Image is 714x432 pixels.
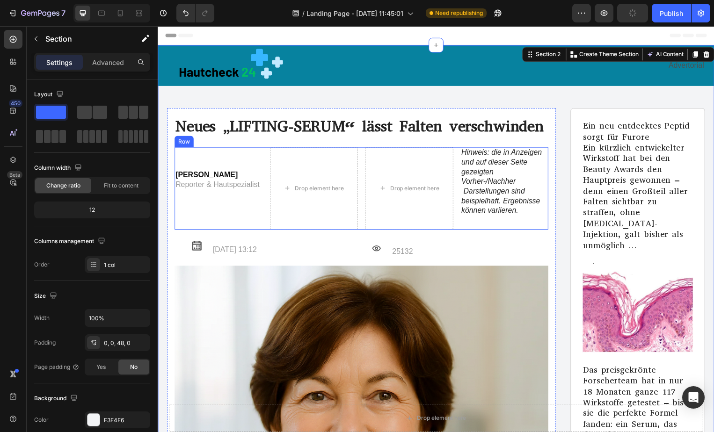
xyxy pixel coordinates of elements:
p: Advanced [92,58,124,67]
div: Drop element here [262,392,311,399]
p: Advertorial [284,35,551,45]
p: Settings [46,58,73,67]
div: Columns management [34,235,107,248]
div: Undo/Redo [176,4,214,22]
img: gempages_585675973131764473-c302853c-4c61-496b-b3e1-4d45644374c5.png [9,23,126,57]
span: Landing Page - [DATE] 11:45:01 [306,8,403,18]
span: Change ratio [46,181,80,190]
div: Page padding [34,363,80,371]
div: 1 col [104,261,148,269]
div: Section 2 [379,24,408,33]
div: Row [19,112,34,121]
input: Auto [85,310,150,326]
div: Color [34,416,49,424]
p: 7 [61,7,66,19]
span: No [130,363,138,371]
div: 0, 0, 48, 0 [104,339,148,347]
p: Reporter & Hautspezialist [18,155,105,165]
h1: Neues „LIFTING-SERUM“ lässt Falten verschwinden [17,90,394,112]
div: Width [34,314,50,322]
div: 450 [9,100,22,107]
div: Publish [660,8,683,18]
button: AI Content [491,23,532,34]
p: Section [45,33,122,44]
p: Ein kürzlich entwickelter Wirkstoff hat bei den Beauty Awards den Hauptpreis gewonnen – denn eine... [429,117,539,227]
span: Fit to content [104,181,138,190]
p: 25132 [237,223,386,232]
div: Beta [7,171,22,179]
div: Order [34,260,50,269]
div: Drop element here [234,160,284,167]
p: Hinweis: die in Anzeigen und auf dieser Seite gezeigten Vorher-/Nachher Darstellungen sind beispi... [306,123,393,191]
img: Herunterladen_1.svg [216,220,225,229]
div: Size [34,290,59,302]
span: Yes [96,363,106,371]
div: Drop element here [138,160,188,167]
img: imgi_23_1721844096824_1718030132_Screenshot_2024_06_10_193121.webp [428,239,540,330]
iframe: Design area [158,26,714,432]
div: Layout [34,88,66,101]
div: Open Intercom Messenger [682,386,705,409]
span: Need republishing [435,9,483,17]
div: Column width [34,162,84,174]
button: Publish [652,4,691,22]
img: Herunterladen.svg [33,216,45,228]
div: Rich Text Editor. Editing area: main [17,144,106,166]
div: Padding [34,338,56,347]
p: [DATE] 13:12 [56,221,205,230]
p: Create Theme Section [425,24,485,33]
div: 12 [36,203,148,216]
strong: [PERSON_NAME] [18,146,80,154]
span: / [302,8,305,18]
div: F3F4F6 [104,416,148,425]
p: Ein neu entdecktes Peptid sorgt für Furore [429,95,539,117]
div: Background [34,392,80,405]
button: 7 [4,4,70,22]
